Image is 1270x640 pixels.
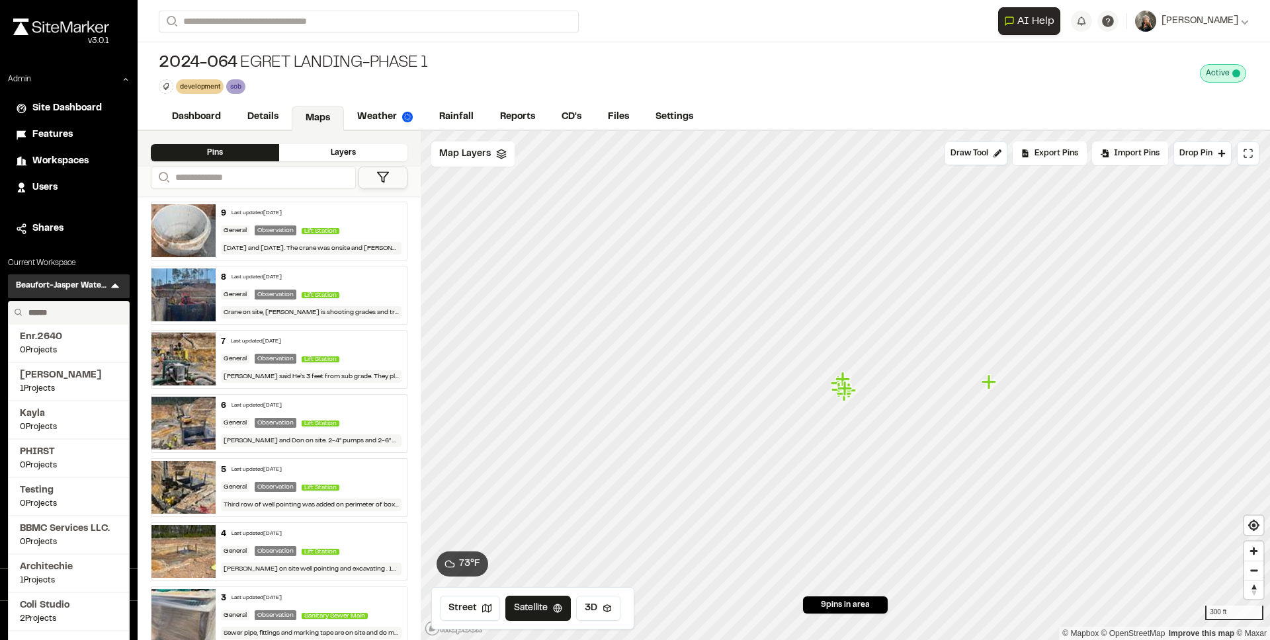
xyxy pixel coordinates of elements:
[221,528,226,540] div: 4
[1244,541,1263,561] button: Zoom in
[221,546,249,556] div: General
[20,330,118,344] span: Enr.2640
[1173,141,1232,165] button: Drop Pin
[292,106,344,131] a: Maps
[20,598,118,613] span: Coli Studio
[1244,580,1263,599] button: Reset bearing to north
[1200,64,1246,83] div: This project is active and counting against your active project count.
[437,551,488,577] button: 73°F
[344,104,426,130] a: Weather
[998,7,1060,35] button: Open AI Assistant
[151,204,216,257] img: file
[821,599,870,611] span: 9 pins in area
[302,228,339,234] span: Lift Station
[302,356,339,362] span: Lift Station
[20,522,118,536] span: BBMC Services LLC.
[831,381,849,399] div: Map marker
[16,154,122,169] a: Workspaces
[302,613,368,619] span: Sanitary Sewer Main
[221,290,249,300] div: General
[487,104,548,130] a: Reports
[221,400,226,412] div: 6
[221,208,226,220] div: 9
[439,147,491,161] span: Map Layers
[221,482,249,492] div: General
[8,257,130,269] p: Current Workspace
[20,560,118,586] a: Architechie1Projects
[20,522,118,548] a: BBMC Services LLC.0Projects
[159,104,234,130] a: Dashboard
[255,610,296,620] div: Observation
[255,418,296,428] div: Observation
[1062,629,1099,638] a: Mapbox
[232,274,282,282] div: Last updated [DATE]
[255,225,296,235] div: Observation
[20,536,118,548] span: 0 Projects
[982,374,999,391] div: Map marker
[232,402,282,410] div: Last updated [DATE]
[20,407,118,433] a: Kayla0Projects
[20,483,118,510] a: Testing0Projects
[32,154,89,169] span: Workspaces
[16,101,122,116] a: Site Dashboard
[151,461,216,514] img: file
[16,221,122,236] a: Shares
[221,418,249,428] div: General
[151,397,216,450] img: file
[32,180,58,195] span: Users
[1244,561,1263,580] span: Zoom out
[837,380,855,397] div: Map marker
[459,557,480,571] span: 73 ° F
[20,368,118,395] a: [PERSON_NAME]1Projects
[425,621,483,636] a: Mapbox logo
[20,575,118,586] span: 1 Projects
[1135,11,1156,32] img: User
[32,128,73,142] span: Features
[151,525,216,578] img: file
[255,354,296,364] div: Observation
[8,73,31,85] p: Admin
[20,421,118,433] span: 0 Projects
[151,268,216,321] img: file
[302,549,339,555] span: Lift Station
[505,596,571,621] button: Satellite
[1244,516,1263,535] span: Find my location
[234,104,292,130] a: Details
[548,104,595,130] a: CD's
[221,499,402,511] div: Third row of well pointing was added on perimeter of box. 2 6” pumps and 2 4” pumps to run all we...
[221,464,226,476] div: 5
[221,336,226,348] div: 7
[20,445,118,471] a: PHIRST0Projects
[16,280,108,293] h3: Beaufort-Jasper Water & Sewer Authority
[151,144,279,161] div: Pins
[32,221,63,236] span: Shares
[20,483,118,498] span: Testing
[20,560,118,575] span: Architechie
[255,546,296,556] div: Observation
[232,210,282,218] div: Last updated [DATE]
[176,79,224,93] div: development
[221,272,226,284] div: 8
[20,598,118,625] a: Coli Studio2Projects
[1169,629,1234,638] a: Map feedback
[835,371,853,388] div: Map marker
[595,104,642,130] a: Files
[221,370,402,383] div: [PERSON_NAME] said He’s 3 feet from sub grade. They plan to set wet well [DATE] around lunchtime....
[1092,141,1168,165] div: Import Pins into your project
[159,53,428,74] div: Egret Landing-Phase 1
[1013,141,1087,165] div: No pins available to export
[20,383,118,395] span: 1 Projects
[20,613,118,625] span: 2 Projects
[1244,561,1263,580] button: Zoom out
[16,128,122,142] a: Features
[221,592,226,604] div: 3
[232,466,282,474] div: Last updated [DATE]
[226,79,245,93] div: sob
[945,141,1007,165] button: Draw Tool
[421,131,1270,640] canvas: Map
[221,306,402,319] div: Crane on site, [PERSON_NAME] is shooting grades and trying to get it to proper elevation. Plan is...
[440,596,500,621] button: Street
[1114,147,1160,159] span: Import Pins
[221,563,402,575] div: [PERSON_NAME] on site well pointing and excavating . 16 feet more to be excavated, very wet. No n...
